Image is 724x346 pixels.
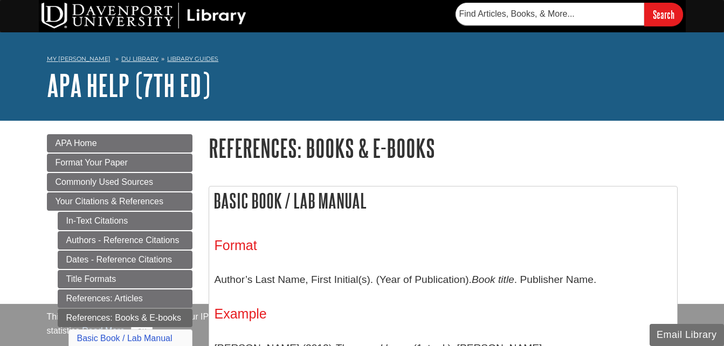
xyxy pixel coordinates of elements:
[58,212,192,230] a: In-Text Citations
[47,134,192,153] a: APA Home
[58,251,192,269] a: Dates - Reference Citations
[215,264,672,295] p: Author’s Last Name, First Initial(s). (Year of Publication). . Publisher Name.
[47,173,192,191] a: Commonly Used Sources
[456,3,644,25] input: Find Articles, Books, & More...
[644,3,683,26] input: Search
[456,3,683,26] form: Searches DU Library's articles, books, and more
[215,306,672,322] h3: Example
[56,197,163,206] span: Your Citations & References
[42,3,246,29] img: DU Library
[650,324,724,346] button: Email Library
[56,158,128,167] span: Format Your Paper
[209,134,678,162] h1: References: Books & E-books
[215,238,672,253] h3: Format
[58,289,192,308] a: References: Articles
[58,231,192,250] a: Authors - Reference Citations
[47,192,192,211] a: Your Citations & References
[209,186,677,215] h2: Basic Book / Lab Manual
[167,55,218,63] a: Library Guides
[121,55,158,63] a: DU Library
[47,154,192,172] a: Format Your Paper
[56,139,97,148] span: APA Home
[472,274,514,285] i: Book title
[47,52,678,69] nav: breadcrumb
[77,334,173,343] a: Basic Book / Lab Manual
[56,177,153,186] span: Commonly Used Sources
[47,54,111,64] a: My [PERSON_NAME]
[58,309,192,327] a: References: Books & E-books
[47,68,210,102] a: APA Help (7th Ed)
[58,270,192,288] a: Title Formats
